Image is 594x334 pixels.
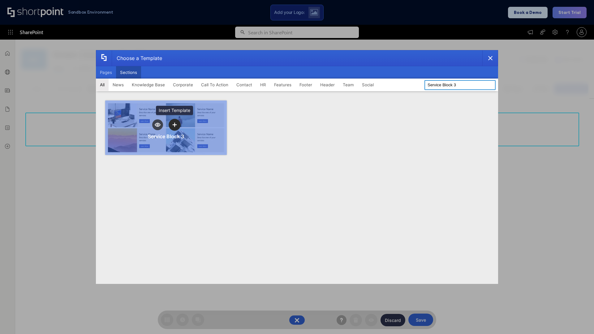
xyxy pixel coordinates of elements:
button: Pages [96,66,116,79]
input: Search [424,80,496,90]
button: Call To Action [197,79,232,91]
div: Service Block 3 [148,133,184,139]
button: HR [256,79,270,91]
button: Contact [232,79,256,91]
div: Choose a Template [112,50,162,66]
button: Features [270,79,295,91]
div: template selector [96,50,498,284]
button: Corporate [169,79,197,91]
button: Header [316,79,339,91]
button: All [96,79,109,91]
button: Social [358,79,378,91]
button: Team [339,79,358,91]
iframe: Chat Widget [563,304,594,334]
button: Sections [116,66,141,79]
button: Footer [295,79,316,91]
button: Knowledge Base [128,79,169,91]
button: News [109,79,128,91]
